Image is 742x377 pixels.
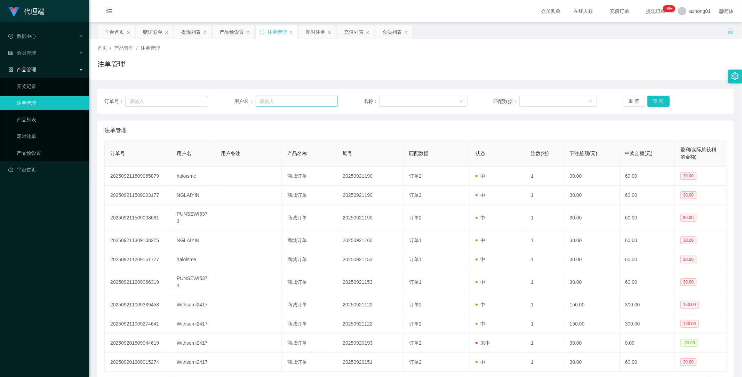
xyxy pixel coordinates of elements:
h1: 注单管理 [97,59,125,69]
i: 图标: menu-fold [97,0,121,23]
td: 20250921190 [337,167,404,186]
td: 1 [525,269,564,295]
span: 订单2 [409,215,422,220]
span: 订单2 [409,173,422,179]
td: 商城订单 [282,167,337,186]
span: 订单2 [409,359,422,365]
td: 60.00 [620,250,675,269]
td: 150.00 [564,295,620,314]
div: 注单管理 [268,25,287,39]
i: 图标: check-circle-o [8,34,13,39]
td: 30.00 [564,334,620,353]
span: 30.00 [680,278,696,286]
span: 中 [476,173,485,179]
span: 在线人数 [570,9,597,14]
span: 30.00 [680,236,696,244]
span: 充值订单 [606,9,633,14]
td: 商城订单 [282,314,337,334]
span: 中 [476,238,485,243]
td: 30.00 [564,269,620,295]
td: 150.00 [564,314,620,334]
td: 30.00 [564,353,620,372]
td: 202509211009339458 [105,295,171,314]
i: 图标: close [366,30,370,34]
span: 订单1 [409,279,422,285]
span: 30.00 [680,214,696,222]
sup: 1200 [663,5,675,12]
div: 赠送彩金 [143,25,162,39]
i: 图标: appstore-o [8,67,13,72]
td: 202509211209066319 [105,269,171,295]
input: 请输入 [125,96,208,107]
span: 中 [476,279,485,285]
td: 商城订单 [282,205,337,231]
button: 重 置 [623,96,645,107]
i: 图标: setting [731,72,739,80]
span: 30.00 [680,191,696,199]
img: logo.9652507e.png [8,7,19,17]
td: 20250921122 [337,314,404,334]
span: 中 [476,359,485,365]
td: 60.00 [620,231,675,250]
span: 订单2 [409,340,422,346]
td: 1 [525,334,564,353]
td: 20250921153 [337,250,404,269]
button: 查 询 [647,96,670,107]
span: 数据中心 [8,33,36,39]
td: 商城订单 [282,250,337,269]
td: 30.00 [564,231,620,250]
span: 用户备注 [221,151,240,156]
span: 匹配数据： [493,98,519,105]
span: 订单2 [409,321,422,327]
div: 产品预设置 [220,25,244,39]
td: 1 [525,231,564,250]
td: 60.00 [620,186,675,205]
td: 商城订单 [282,295,337,314]
i: 图标: unlock [727,28,734,34]
a: 开奖记录 [17,79,83,93]
i: 图标: close [165,30,169,34]
td: 20250921190 [337,186,404,205]
span: 注数(注) [531,151,549,156]
td: 1 [525,205,564,231]
span: 状态 [476,151,485,156]
td: 60.00 [620,167,675,186]
span: 订单2 [409,192,422,198]
a: 产品预设置 [17,146,83,160]
span: 150.00 [680,320,699,328]
a: 图标: dashboard平台首页 [8,163,83,177]
i: 图标: sync [260,30,265,34]
td: 1 [525,167,564,186]
td: haloisme [171,167,215,186]
td: 1 [525,314,564,334]
td: 202509211509065879 [105,167,171,186]
td: 30.00 [564,186,620,205]
td: 300.00 [620,314,675,334]
span: 期号 [343,151,352,156]
i: 图标: global [719,9,724,14]
div: 充值列表 [344,25,364,39]
span: 下注总额(元) [570,151,597,156]
td: 商城订单 [282,353,337,372]
span: 产品名称 [287,151,307,156]
td: Withsomi2417 [171,334,215,353]
td: PUNSEWI5373 [171,269,215,295]
span: 30.00 [680,358,696,366]
span: 用户名： [234,98,256,105]
td: 30.00 [564,250,620,269]
span: 中 [476,321,485,327]
td: 20250920193 [337,334,404,353]
td: 20250921190 [337,205,404,231]
span: 产品管理 [114,45,134,51]
span: 首页 [97,45,107,51]
span: 中 [476,257,485,262]
i: 图标: close [126,30,130,34]
i: 图标: down [459,99,463,104]
div: 即时注单 [306,25,325,39]
i: 图标: down [589,99,593,104]
td: NGLAIYIN [171,231,215,250]
td: 商城订单 [282,186,337,205]
a: 注单管理 [17,96,83,110]
span: 订单号 [110,151,125,156]
span: -30.00 [680,339,698,347]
